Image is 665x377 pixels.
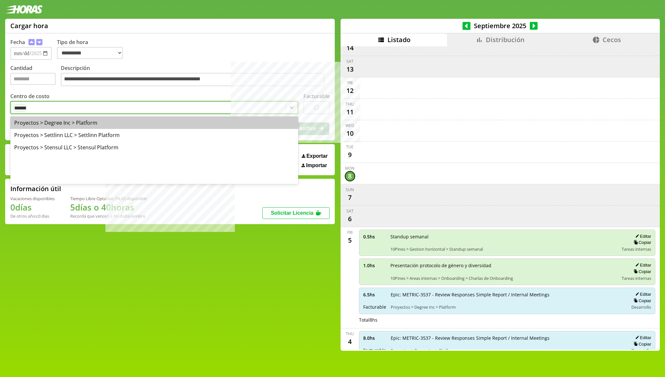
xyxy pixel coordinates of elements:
[363,347,386,353] span: Facturable
[345,171,355,181] div: 8
[10,129,298,141] div: Proyectos > Settlinn LLC > Settlinn Platform
[303,93,330,100] label: Facturable
[306,163,327,168] span: Importar
[622,246,651,252] span: Tareas internas
[631,304,651,310] span: Desarrollo
[70,196,147,201] div: Tiempo Libre Optativo (TiLO) disponible
[10,141,298,154] div: Proyectos > Stensul LLC > Stensul Platform
[346,101,354,107] div: Thu
[10,39,25,46] label: Fecha
[10,73,56,85] input: Cantidad
[271,210,313,216] span: Solicitar Licencia
[346,144,354,150] div: Tue
[61,64,330,88] label: Descripción
[300,153,330,159] button: Exportar
[390,234,617,240] span: Standup semanal
[632,269,651,274] button: Copiar
[345,123,354,128] div: Wed
[262,207,330,219] button: Solicitar Licencia
[345,337,355,347] div: 4
[390,275,617,281] span: 10Pines > Areas internas > Onboarding > Charlas de Onboarding
[341,46,660,350] div: scrollable content
[363,291,386,298] span: 6.5 hs
[10,201,55,213] h1: 0 días
[622,275,651,281] span: Tareas internas
[486,35,525,44] span: Distribución
[347,230,353,235] div: Fri
[10,117,298,129] div: Proyectos > Degree Inc > Platform
[387,35,410,44] span: Listado
[345,107,355,117] div: 11
[633,335,651,340] button: Editar
[633,234,651,239] button: Editar
[359,317,656,323] div: Total 8 hs
[10,213,55,219] div: De otros años: 0 días
[346,59,354,64] div: Sat
[10,64,61,88] label: Cantidad
[390,246,617,252] span: 10Pines > Gestion horizontal > Standup semanal
[391,304,624,310] span: Proyectos > Degree Inc > Platform
[632,298,651,303] button: Copiar
[57,39,128,60] label: Tipo de hora
[390,262,617,268] span: Presentación protocolo de género y diversidad
[471,21,530,30] span: Septiembre 2025
[391,291,624,298] span: Epic: METRIC-3537 - Review Responses Simple Report / Internal Meetings
[10,21,48,30] h1: Cargar hora
[10,93,49,100] label: Centro de costo
[633,291,651,297] button: Editar
[345,214,355,224] div: 6
[125,213,145,219] b: Diciembre
[603,35,621,44] span: Cecos
[345,43,355,53] div: 14
[61,73,324,86] textarea: Descripción
[346,187,354,192] div: Sun
[632,240,651,245] button: Copiar
[345,166,354,171] div: Mon
[5,5,43,14] img: logotipo
[632,341,651,347] button: Copiar
[57,47,123,59] select: Tipo de hora
[345,86,355,96] div: 12
[346,208,354,214] div: Sat
[346,331,354,337] div: Thu
[347,80,353,86] div: Fri
[363,304,386,310] span: Facturable
[345,128,355,139] div: 10
[345,235,355,246] div: 5
[633,262,651,268] button: Editar
[70,213,147,219] div: Recordá que vencen a fin de
[70,201,147,213] h1: 5 días o 40 horas
[306,153,328,159] span: Exportar
[631,348,651,353] span: Desarrollo
[10,184,61,193] h2: Información útil
[363,234,386,240] span: 0.5 hs
[345,64,355,74] div: 13
[363,335,386,341] span: 8.0 hs
[391,348,624,353] span: Proyectos > Degree Inc > Platform
[345,150,355,160] div: 9
[391,335,624,341] span: Epic: METRIC-3537 - Review Responses Simple Report / Internal Meetings
[10,196,55,201] div: Vacaciones disponibles
[363,262,386,268] span: 1.0 hs
[345,192,355,203] div: 7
